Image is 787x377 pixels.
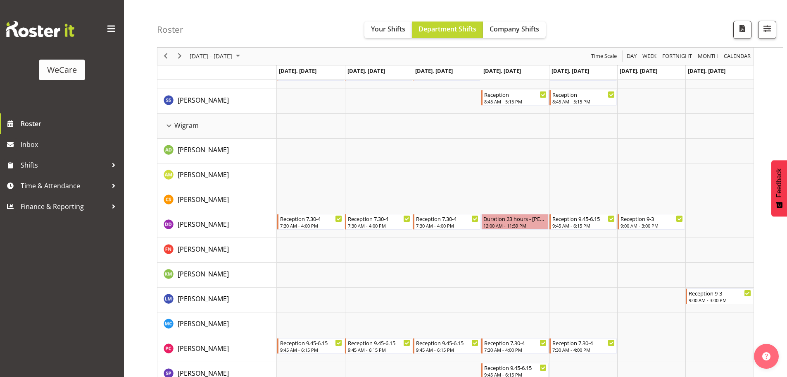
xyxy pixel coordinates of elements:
div: 9:45 AM - 6:15 PM [552,222,615,229]
div: 9:45 AM - 6:15 PM [280,346,342,353]
td: Catherine Stewart resource [157,188,277,213]
button: Department Shifts [412,22,483,38]
span: [PERSON_NAME] [178,170,229,179]
td: Firdous Naqvi resource [157,238,277,263]
h4: Roster [157,25,183,34]
div: Demi Dumitrean"s event - Reception 9-3 Begin From Saturday, October 4, 2025 at 9:00:00 AM GMT+13:... [618,214,685,230]
div: Reception 7.30-4 [484,339,547,347]
img: help-xxl-2.png [762,352,770,360]
td: Antonia Mao resource [157,163,277,188]
a: [PERSON_NAME] [178,195,229,204]
a: [PERSON_NAME] [178,145,229,155]
span: [DATE], [DATE] [688,67,725,74]
div: 8:45 AM - 5:15 PM [552,98,615,105]
div: Reception 9.45-6.15 [280,339,342,347]
span: Time & Attendance [21,180,107,192]
span: Department Shifts [418,24,476,34]
div: WeCare [47,64,77,76]
div: 7:30 AM - 4:00 PM [552,346,615,353]
div: Demi Dumitrean"s event - Reception 9.45-6.15 Begin From Friday, October 3, 2025 at 9:45:00 AM GMT... [549,214,617,230]
td: Kishendri Moodley resource [157,263,277,288]
div: Reception 7.30-4 [348,214,410,223]
a: [PERSON_NAME] [178,319,229,329]
a: [PERSON_NAME] [178,219,229,229]
span: Shifts [21,159,107,171]
button: Company Shifts [483,22,546,38]
a: [PERSON_NAME] [178,343,229,353]
div: Penny Clyne-Moffat"s event - Reception 9.45-6.15 Begin From Wednesday, October 1, 2025 at 9:45:00... [413,338,480,354]
button: Timeline Day [625,51,638,62]
td: Penny Clyne-Moffat resource [157,337,277,362]
span: Month [697,51,719,62]
span: [PERSON_NAME] [178,294,229,303]
span: [DATE], [DATE] [483,67,521,74]
button: Download a PDF of the roster according to the set date range. [733,21,751,39]
span: [DATE] - [DATE] [189,51,233,62]
button: Feedback - Show survey [771,160,787,216]
div: previous period [159,48,173,65]
td: Wigram resource [157,114,277,139]
span: calendar [723,51,751,62]
div: 9:45 AM - 6:15 PM [348,346,410,353]
span: Roster [21,118,120,130]
div: Penny Clyne-Moffat"s event - Reception 7.30-4 Begin From Thursday, October 2, 2025 at 7:30:00 AM ... [481,338,549,354]
span: [PERSON_NAME] [178,145,229,154]
div: Demi Dumitrean"s event - Reception 7.30-4 Begin From Monday, September 29, 2025 at 7:30:00 AM GMT... [277,214,345,230]
span: Finance & Reporting [21,200,107,213]
span: [PERSON_NAME] [178,195,229,204]
div: Penny Clyne-Moffat"s event - Reception 9.45-6.15 Begin From Monday, September 29, 2025 at 9:45:00... [277,338,345,354]
span: [DATE], [DATE] [552,67,589,74]
div: Demi Dumitrean"s event - Reception 7.30-4 Begin From Wednesday, October 1, 2025 at 7:30:00 AM GMT... [413,214,480,230]
a: [PERSON_NAME] [178,294,229,304]
div: Reception 9.45-6.15 [416,339,478,347]
button: September 2025 [188,51,244,62]
button: Fortnight [661,51,694,62]
span: Inbox [21,138,120,151]
div: Reception 9.45-6.15 [484,363,547,372]
span: [DATE], [DATE] [620,67,657,74]
div: Lainie Montgomery"s event - Reception 9-3 Begin From Sunday, October 5, 2025 at 9:00:00 AM GMT+13... [686,288,753,304]
div: Reception 7.30-4 [416,214,478,223]
div: Reception 9.45-6.15 [552,214,615,223]
a: [PERSON_NAME] [178,95,229,105]
span: Time Scale [590,51,618,62]
span: [DATE], [DATE] [415,67,453,74]
div: Demi Dumitrean"s event - Duration 23 hours - Demi Dumitrean Begin From Thursday, October 2, 2025 ... [481,214,549,230]
div: Reception 9-3 [689,289,751,297]
button: Previous [160,51,171,62]
button: Filter Shifts [758,21,776,39]
div: 9:45 AM - 6:15 PM [416,346,478,353]
span: [PERSON_NAME] [178,245,229,254]
span: Wigram [174,120,199,130]
button: Time Scale [590,51,618,62]
div: Reception [552,90,615,98]
span: [DATE], [DATE] [347,67,385,74]
div: Demi Dumitrean"s event - Reception 7.30-4 Begin From Tuesday, September 30, 2025 at 7:30:00 AM GM... [345,214,412,230]
td: Lainie Montgomery resource [157,288,277,312]
div: 7:30 AM - 4:00 PM [280,222,342,229]
span: [DATE], [DATE] [279,67,316,74]
button: Timeline Week [641,51,658,62]
div: Reception 9-3 [621,214,683,223]
div: Penny Clyne-Moffat"s event - Reception 9.45-6.15 Begin From Tuesday, September 30, 2025 at 9:45:0... [345,338,412,354]
img: Rosterit website logo [6,21,74,37]
td: Mary Childs resource [157,312,277,337]
div: 7:30 AM - 4:00 PM [416,222,478,229]
div: Reception 7.30-4 [552,339,615,347]
div: 8:45 AM - 5:15 PM [484,98,547,105]
span: Feedback [775,168,783,197]
div: Duration 23 hours - [PERSON_NAME] [483,214,547,223]
span: [PERSON_NAME] [178,269,229,279]
div: next period [173,48,187,65]
div: Reception 7.30-4 [280,214,342,223]
span: Week [642,51,657,62]
td: Savanna Samson resource [157,89,277,114]
div: 12:00 AM - 11:59 PM [483,222,547,229]
span: Day [626,51,637,62]
button: Timeline Month [697,51,720,62]
span: Your Shifts [371,24,405,34]
button: Month [723,51,752,62]
span: Company Shifts [490,24,539,34]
